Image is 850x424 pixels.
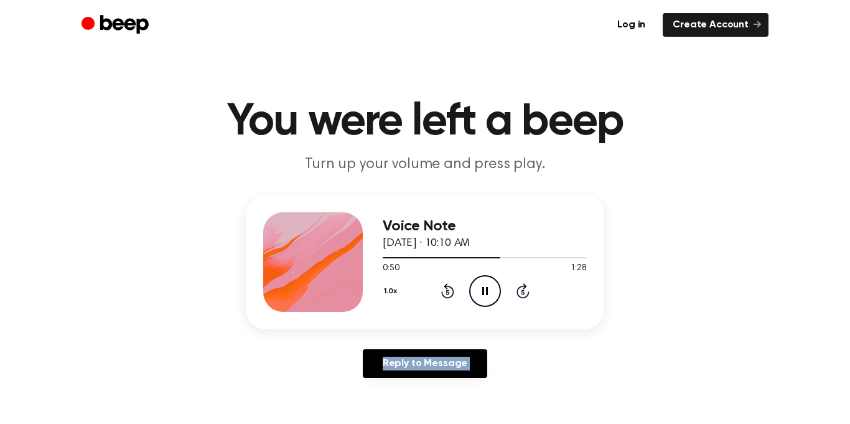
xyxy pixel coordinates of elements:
span: [DATE] · 10:10 AM [383,238,470,249]
a: Log in [607,13,655,37]
a: Reply to Message [363,349,487,378]
h1: You were left a beep [106,100,744,144]
a: Beep [82,13,152,37]
a: Create Account [663,13,768,37]
span: 0:50 [383,262,399,275]
h3: Voice Note [383,218,587,235]
p: Turn up your volume and press play. [186,154,664,175]
button: 1.0x [383,281,402,302]
span: 1:28 [571,262,587,275]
